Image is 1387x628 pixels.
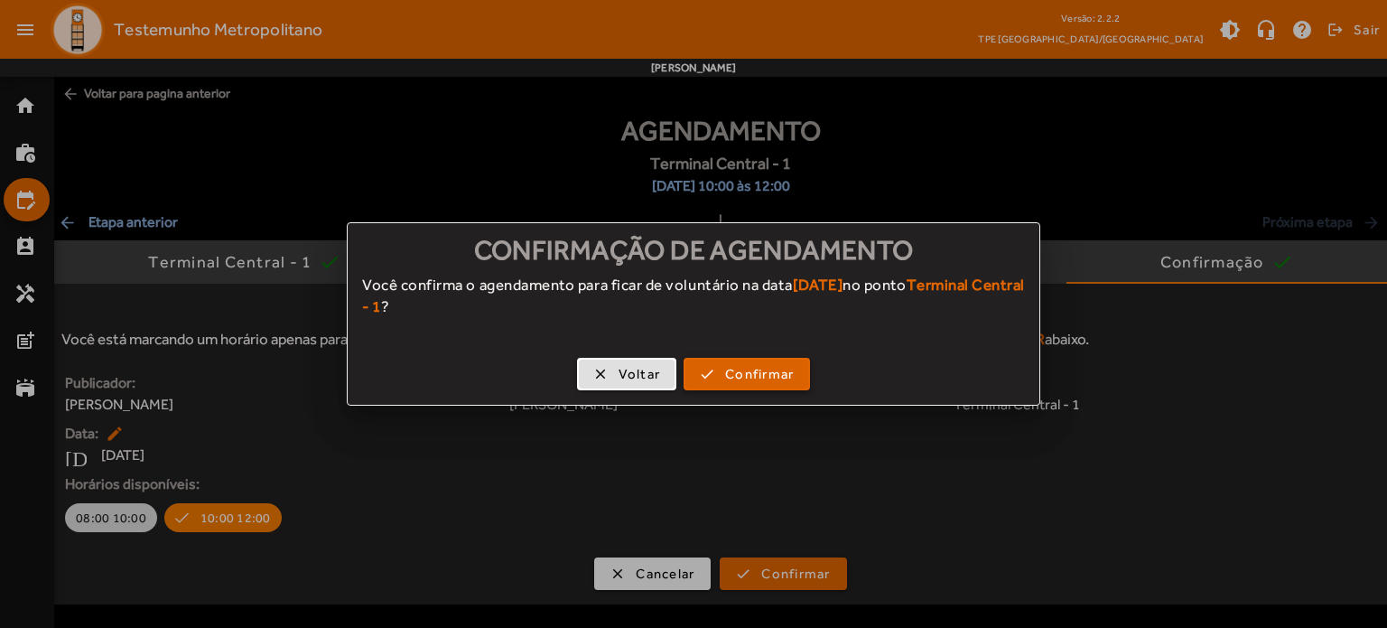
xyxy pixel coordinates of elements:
span: Voltar [619,364,661,385]
strong: [DATE] [793,276,842,294]
span: Confirmação de agendamento [474,234,914,266]
span: Confirmar [725,364,794,385]
button: Confirmar [684,358,810,390]
div: Você confirma o agendamento para ficar de voluntário na data no ponto ? [348,274,1039,335]
button: Voltar [577,358,677,390]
